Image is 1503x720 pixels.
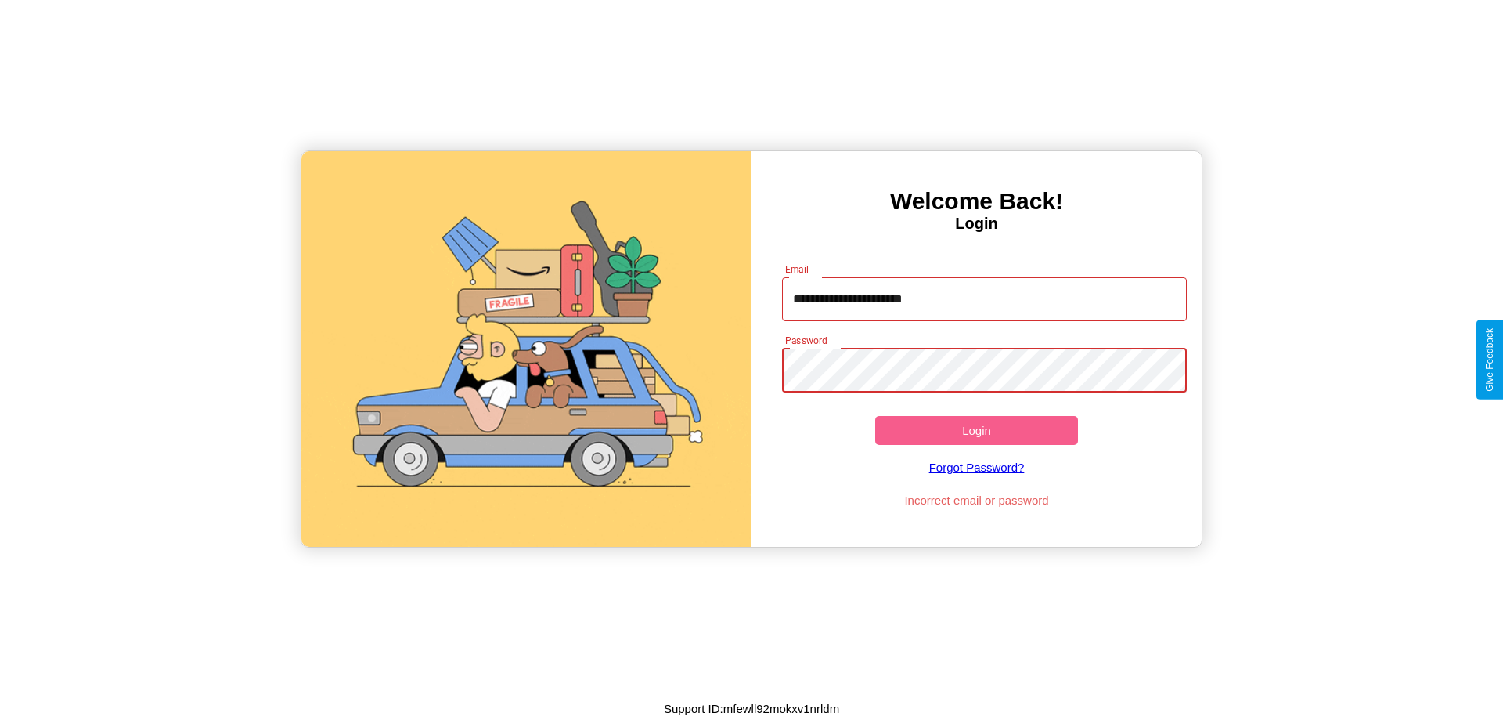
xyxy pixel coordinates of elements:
[751,215,1202,233] h4: Login
[774,445,1180,490] a: Forgot Password?
[875,416,1078,445] button: Login
[664,698,839,719] p: Support ID: mfewll92mokxv1nrldm
[774,490,1180,511] p: Incorrect email or password
[785,334,827,347] label: Password
[785,262,809,276] label: Email
[1484,328,1495,392] div: Give Feedback
[751,188,1202,215] h3: Welcome Back!
[301,151,751,547] img: gif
